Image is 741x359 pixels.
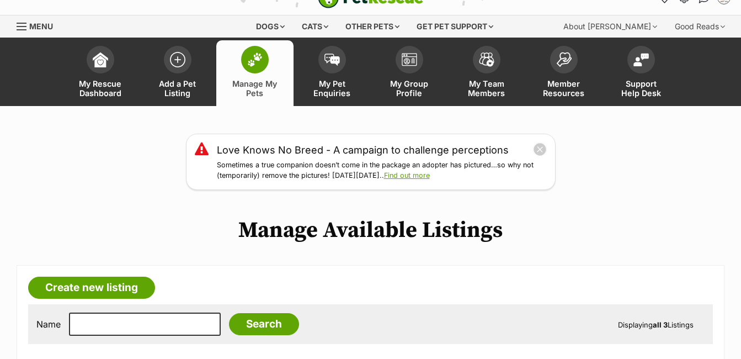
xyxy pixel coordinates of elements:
[217,142,509,157] a: Love Knows No Breed - A campaign to challenge perceptions
[139,40,216,106] a: Add a Pet Listing
[616,79,666,98] span: Support Help Desk
[533,142,547,156] button: close
[93,52,108,67] img: dashboard-icon-eb2f2d2d3e046f16d808141f083e7271f6b2e854fb5c12c21221c1fb7104beca.svg
[409,15,501,38] div: Get pet support
[229,313,299,335] input: Search
[653,320,668,329] strong: all 3
[618,320,694,329] span: Displaying Listings
[539,79,589,98] span: Member Resources
[402,53,417,66] img: group-profile-icon-3fa3cf56718a62981997c0bc7e787c4b2cf8bcc04b72c1350f741eb67cf2f40e.svg
[217,160,547,181] p: Sometimes a true companion doesn’t come in the package an adopter has pictured…so why not (tempor...
[248,15,292,38] div: Dogs
[556,52,572,67] img: member-resources-icon-8e73f808a243e03378d46382f2149f9095a855e16c252ad45f914b54edf8863c.svg
[338,15,407,38] div: Other pets
[247,52,263,67] img: manage-my-pets-icon-02211641906a0b7f246fdf0571729dbe1e7629f14944591b6c1af311fb30b64b.svg
[667,15,733,38] div: Good Reads
[385,79,434,98] span: My Group Profile
[76,79,125,98] span: My Rescue Dashboard
[216,40,294,106] a: Manage My Pets
[170,52,185,67] img: add-pet-listing-icon-0afa8454b4691262ce3f59096e99ab1cd57d4a30225e0717b998d2c9b9846f56.svg
[307,79,357,98] span: My Pet Enquiries
[230,79,280,98] span: Manage My Pets
[525,40,603,106] a: Member Resources
[462,79,511,98] span: My Team Members
[324,54,340,66] img: pet-enquiries-icon-7e3ad2cf08bfb03b45e93fb7055b45f3efa6380592205ae92323e6603595dc1f.svg
[633,53,649,66] img: help-desk-icon-fdf02630f3aa405de69fd3d07c3f3aa587a6932b1a1747fa1d2bba05be0121f9.svg
[371,40,448,106] a: My Group Profile
[28,277,155,299] a: Create new listing
[153,79,202,98] span: Add a Pet Listing
[384,171,430,179] a: Find out more
[36,319,61,329] label: Name
[294,15,336,38] div: Cats
[62,40,139,106] a: My Rescue Dashboard
[603,40,680,106] a: Support Help Desk
[29,22,53,31] span: Menu
[17,15,61,35] a: Menu
[556,15,665,38] div: About [PERSON_NAME]
[479,52,494,67] img: team-members-icon-5396bd8760b3fe7c0b43da4ab00e1e3bb1a5d9ba89233759b79545d2d3fc5d0d.svg
[448,40,525,106] a: My Team Members
[294,40,371,106] a: My Pet Enquiries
